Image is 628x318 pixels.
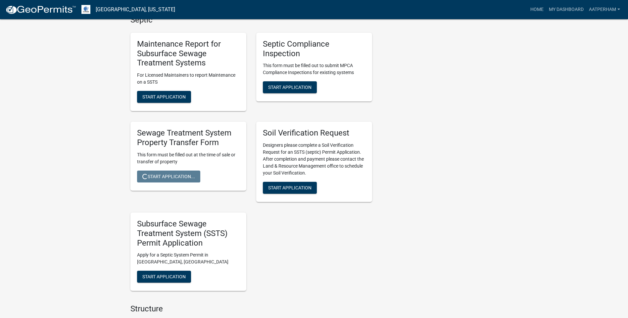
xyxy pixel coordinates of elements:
a: My Dashboard [546,3,586,16]
h5: Maintenance Report for Subsurface Sewage Treatment Systems [137,39,240,68]
h5: Soil Verification Request [263,128,365,138]
button: Start Application [137,271,191,283]
span: Start Application... [142,174,195,179]
button: Start Application... [137,171,200,182]
span: Start Application [268,85,312,90]
h5: Sewage Treatment System Property Transfer Form [137,128,240,147]
h5: Subsurface Sewage Treatment System (SSTS) Permit Application [137,219,240,248]
h4: Septic [130,15,372,25]
h5: Septic Compliance Inspection [263,39,365,59]
button: Start Application [263,81,317,93]
p: This form must be filled out to submit MPCA Compliance Inspections for existing systems [263,62,365,76]
p: This form must be filled out at the time of sale or transfer of property [137,151,240,165]
button: Start Application [137,91,191,103]
span: Start Application [268,185,312,190]
button: Start Application [263,182,317,194]
a: Home [528,3,546,16]
a: AATPerham [586,3,623,16]
span: Start Application [142,94,186,99]
h4: Structure [130,304,372,314]
p: For Licensed Maintainers to report Maintenance on a SSTS [137,72,240,86]
a: [GEOGRAPHIC_DATA], [US_STATE] [96,4,175,15]
p: Apply for a Septic System Permit in [GEOGRAPHIC_DATA], [GEOGRAPHIC_DATA] [137,252,240,265]
span: Start Application [142,274,186,279]
p: Designers please complete a Soil Verification Request for an SSTS (septic) Permit Application. Af... [263,142,365,177]
img: Otter Tail County, Minnesota [81,5,90,14]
